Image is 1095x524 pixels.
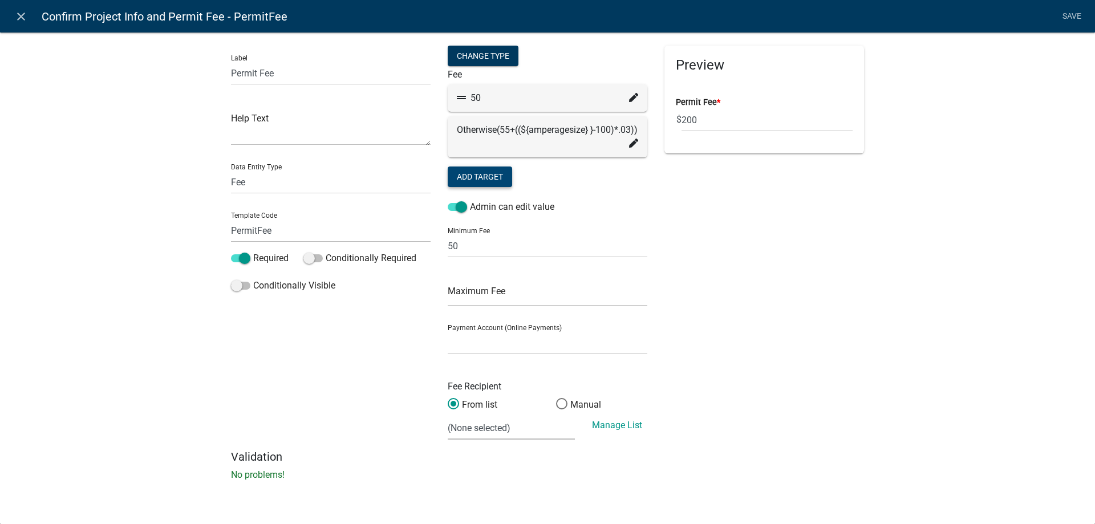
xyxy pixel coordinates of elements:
label: From list [448,398,497,412]
label: Required [231,251,289,265]
div: Fee Recipient [439,380,656,393]
h6: Fee [448,69,647,80]
button: Add Target [448,166,512,187]
div: 50 [457,91,638,105]
label: Conditionally Required [303,251,416,265]
a: Save [1057,6,1086,27]
i: close [14,10,28,23]
label: Admin can edit value [448,200,554,214]
div: Change Type [448,46,518,66]
span: (55+((${amperagesize} }-100)*.03)) [497,124,638,135]
label: Conditionally Visible [231,279,335,293]
label: Manual [556,398,601,412]
a: Manage List [592,420,642,430]
h5: Validation [231,450,864,464]
h5: Preview [676,57,853,74]
label: Permit Fee [676,99,720,107]
span: Confirm Project Info and Permit Fee - PermitFee [42,5,287,28]
div: Otherwise [457,123,638,137]
span: $ [676,108,682,132]
p: No problems! [231,468,864,482]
